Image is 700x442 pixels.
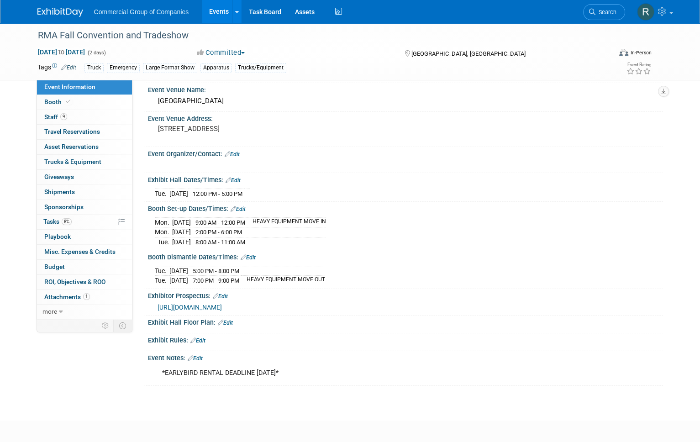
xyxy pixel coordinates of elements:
div: Truck [84,63,104,73]
span: more [42,308,57,315]
span: Budget [44,263,65,270]
td: [DATE] [169,276,188,285]
a: Misc. Expenses & Credits [37,245,132,259]
span: 9 [60,113,67,120]
span: 8% [62,218,72,225]
span: 1 [83,293,90,300]
a: Attachments1 [37,290,132,305]
td: [DATE] [169,266,188,276]
span: Search [595,9,616,16]
img: ExhibitDay [37,8,83,17]
div: Event Organizer/Contact: [148,147,663,159]
a: Edit [190,337,205,344]
span: 9:00 AM - 12:00 PM [195,219,245,226]
div: Booth Set-up Dates/Times: [148,202,663,214]
td: [DATE] [172,227,191,237]
a: Booth [37,95,132,110]
span: [DATE] [DATE] [37,48,85,56]
span: ROI, Objectives & ROO [44,278,105,285]
td: Mon. [155,227,172,237]
a: Shipments [37,185,132,200]
span: 5:00 PM - 8:00 PM [193,268,239,274]
div: In-Person [630,49,651,56]
div: Exhibitor Prospectus: [148,289,663,301]
div: *EARLYBIRD RENTAL DEADLINE [DATE]* [156,364,563,382]
a: Search [583,4,625,20]
a: Edit [188,355,203,362]
img: Format-Inperson.png [619,49,628,56]
td: HEAVY EQUIPMENT MOVE IN [247,217,326,227]
span: Event Information [44,83,95,90]
div: Apparatus [200,63,232,73]
a: Edit [231,206,246,212]
div: Large Format Show [143,63,197,73]
span: (2 days) [87,50,106,56]
a: Trucks & Equipment [37,155,132,169]
span: 12:00 PM - 5:00 PM [193,190,242,197]
div: Event Notes: [148,351,663,363]
a: Edit [61,64,76,71]
span: Misc. Expenses & Credits [44,248,116,255]
a: Edit [226,177,241,184]
td: Toggle Event Tabs [113,320,132,331]
td: Tue. [155,237,172,247]
a: ROI, Objectives & ROO [37,275,132,289]
a: [URL][DOMAIN_NAME] [158,304,222,311]
a: Edit [218,320,233,326]
div: Event Format [560,47,651,61]
td: Tue. [155,276,169,285]
td: Mon. [155,217,172,227]
div: RMA Fall Convention and Tradeshow [35,27,599,44]
td: HEAVY EQUIPMENT MOVE OUT [241,276,325,285]
div: Trucks/Equipment [235,63,286,73]
span: Booth [44,98,72,105]
a: Edit [225,151,240,158]
pre: [STREET_ADDRESS] [158,125,353,133]
a: Staff9 [37,110,132,125]
div: Booth Dismantle Dates/Times: [148,250,663,262]
div: Emergency [107,63,140,73]
span: 7:00 PM - 9:00 PM [193,277,239,284]
div: Exhibit Rules: [148,333,663,345]
a: Playbook [37,230,132,244]
div: Exhibit Hall Dates/Times: [148,173,663,185]
span: Giveaways [44,173,74,180]
span: Asset Reservations [44,143,99,150]
a: Tasks8% [37,215,132,229]
button: Committed [194,48,248,58]
span: Trucks & Equipment [44,158,101,165]
span: [GEOGRAPHIC_DATA], [GEOGRAPHIC_DATA] [411,50,526,57]
span: to [57,48,66,56]
img: Rod Leland [637,3,654,21]
div: Exhibit Hall Floor Plan: [148,316,663,327]
div: Event Rating [626,63,651,67]
div: Event Venue Address: [148,112,663,123]
a: Sponsorships [37,200,132,215]
i: Booth reservation complete [66,99,70,104]
a: Event Information [37,80,132,95]
td: [DATE] [172,217,191,227]
a: Budget [37,260,132,274]
a: more [37,305,132,319]
span: Commercial Group of Companies [94,8,189,16]
td: Tags [37,63,76,73]
div: [GEOGRAPHIC_DATA] [155,94,656,108]
a: Travel Reservations [37,125,132,139]
span: Staff [44,113,67,121]
span: Tasks [43,218,72,225]
td: Tue. [155,266,169,276]
a: Edit [241,254,256,261]
div: Event Venue Name: [148,83,663,95]
span: Shipments [44,188,75,195]
td: [DATE] [172,237,191,247]
td: Tue. [155,189,169,198]
a: Edit [213,293,228,300]
td: Personalize Event Tab Strip [98,320,114,331]
span: 2:00 PM - 6:00 PM [195,229,242,236]
span: Playbook [44,233,71,240]
span: 8:00 AM - 11:00 AM [195,239,245,246]
a: Giveaways [37,170,132,184]
td: [DATE] [169,189,188,198]
span: Travel Reservations [44,128,100,135]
